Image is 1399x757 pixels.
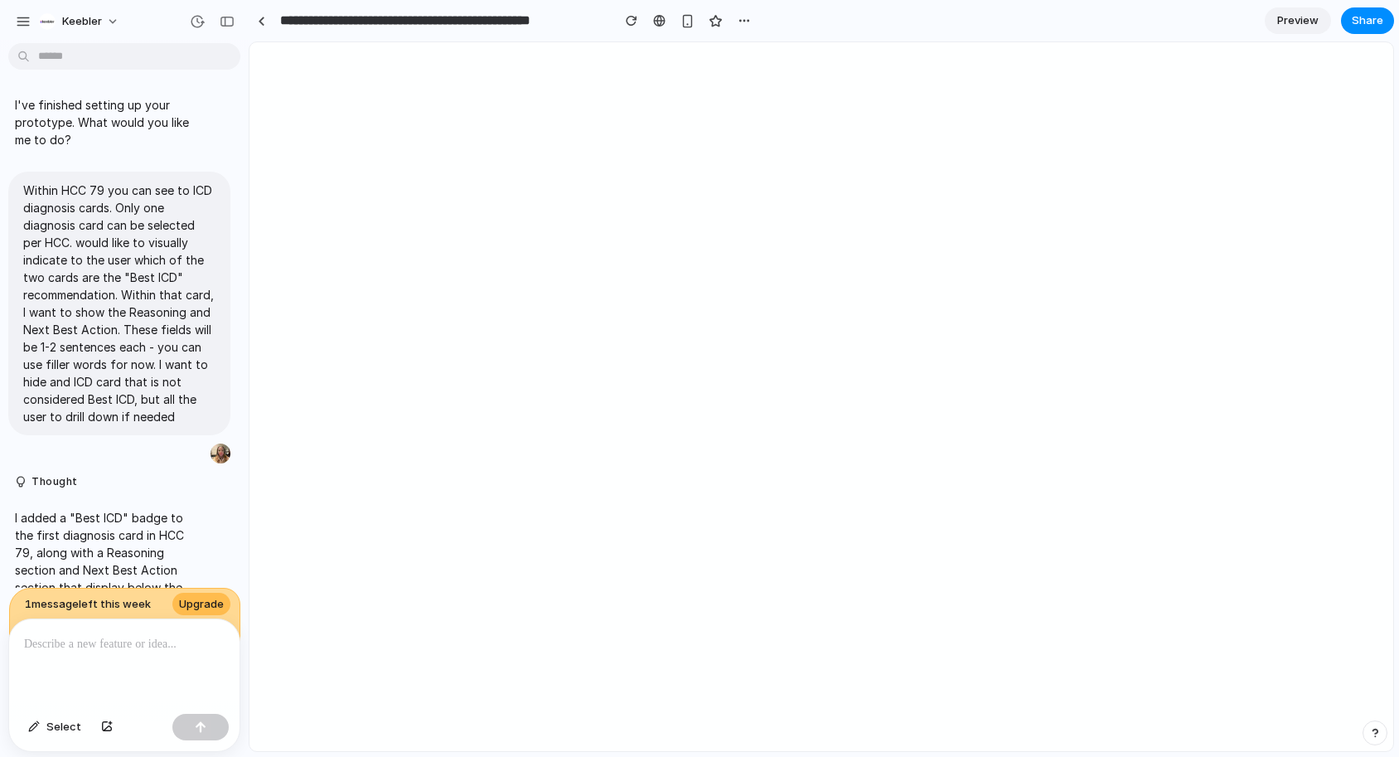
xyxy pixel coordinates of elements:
[1265,7,1331,34] a: Preview
[179,596,224,613] span: Upgrade
[172,593,230,616] a: Upgrade
[1341,7,1394,34] button: Share
[15,96,192,148] p: I've finished setting up your prototype. What would you like me to do?
[25,596,151,613] span: 1 message left this week
[23,182,215,425] p: Within HCC 79 you can see to ICD diagnosis cards. Only one diagnosis card can be selected per HCC...
[32,8,128,35] button: Keebler
[15,509,192,683] p: I added a "Best ICD" badge to the first diagnosis card in HCC 79, along with a Reasoning section ...
[1277,12,1319,29] span: Preview
[46,719,81,735] span: Select
[20,714,90,740] button: Select
[62,13,102,30] span: Keebler
[1352,12,1383,29] span: Share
